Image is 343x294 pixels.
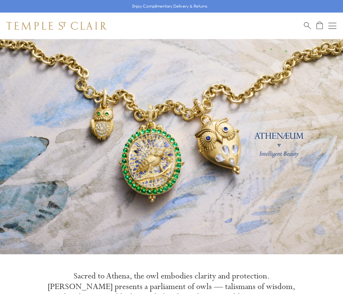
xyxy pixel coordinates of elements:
p: Enjoy Complimentary Delivery & Returns [132,3,207,10]
img: Temple St. Clair [7,22,107,30]
a: Open Shopping Bag [316,22,323,30]
a: Search [304,22,311,30]
button: Open navigation [328,22,336,30]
